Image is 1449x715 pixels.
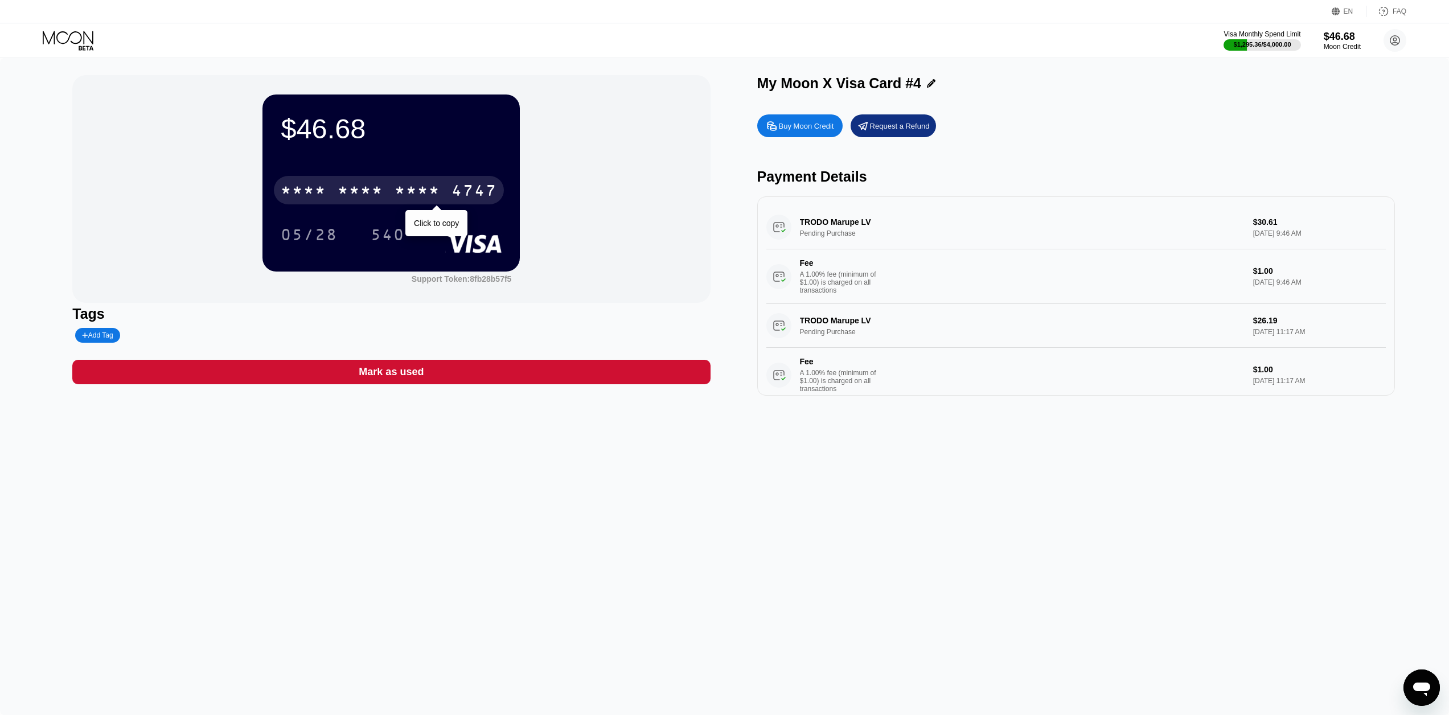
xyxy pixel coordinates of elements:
div: Mark as used [72,360,710,384]
div: Request a Refund [870,121,930,131]
div: [DATE] 9:46 AM [1253,278,1386,286]
div: $46.68Moon Credit [1324,31,1361,51]
div: Visa Monthly Spend Limit$1,295.36/$4,000.00 [1224,30,1300,51]
div: Fee [800,357,880,366]
div: Buy Moon Credit [779,121,834,131]
div: $1.00 [1253,266,1386,276]
div: Add Tag [75,328,120,343]
div: Support Token: 8fb28b57f5 [412,274,512,283]
div: Payment Details [757,169,1395,185]
div: Add Tag [82,331,113,339]
div: $46.68 [281,113,502,145]
div: 05/28 [281,227,338,245]
div: My Moon X Visa Card #4 [757,75,922,92]
div: 540 [362,220,413,249]
div: 4747 [451,183,497,201]
div: 540 [371,227,405,245]
div: Mark as used [359,365,424,379]
div: Visa Monthly Spend Limit [1224,30,1300,38]
div: 05/28 [272,220,346,249]
div: $1.00 [1253,365,1386,374]
div: FeeA 1.00% fee (minimum of $1.00) is charged on all transactions$1.00[DATE] 9:46 AM [766,249,1386,304]
div: EN [1332,6,1366,17]
div: Support Token:8fb28b57f5 [412,274,512,283]
div: Moon Credit [1324,43,1361,51]
div: A 1.00% fee (minimum of $1.00) is charged on all transactions [800,270,885,294]
div: Buy Moon Credit [757,114,843,137]
div: [DATE] 11:17 AM [1253,377,1386,385]
div: FeeA 1.00% fee (minimum of $1.00) is charged on all transactions$1.00[DATE] 11:17 AM [766,348,1386,402]
div: $46.68 [1324,31,1361,43]
div: FAQ [1393,7,1406,15]
div: A 1.00% fee (minimum of $1.00) is charged on all transactions [800,369,885,393]
div: Fee [800,258,880,268]
div: Request a Refund [851,114,936,137]
div: Tags [72,306,710,322]
div: $1,295.36 / $4,000.00 [1234,41,1291,48]
iframe: Button to launch messaging window [1403,669,1440,706]
div: EN [1344,7,1353,15]
div: FAQ [1366,6,1406,17]
div: Click to copy [414,219,459,228]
